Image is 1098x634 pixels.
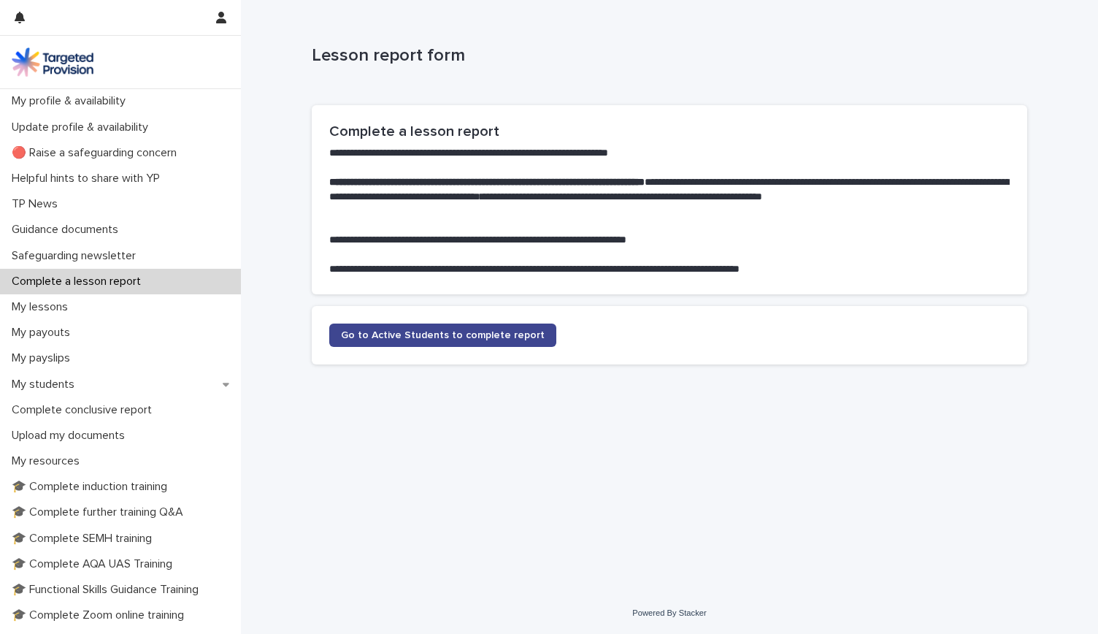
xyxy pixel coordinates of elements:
a: Powered By Stacker [632,608,706,617]
p: 🎓 Complete SEMH training [6,532,164,546]
p: My profile & availability [6,94,137,108]
p: 🎓 Complete further training Q&A [6,505,195,519]
p: 🎓 Complete Zoom online training [6,608,196,622]
span: Go to Active Students to complete report [341,330,545,340]
p: 🎓 Complete induction training [6,480,179,494]
p: My payslips [6,351,82,365]
img: M5nRWzHhSzIhMunXDL62 [12,47,93,77]
p: Guidance documents [6,223,130,237]
p: Upload my documents [6,429,137,443]
p: Update profile & availability [6,121,160,134]
p: Complete a lesson report [6,275,153,289]
p: My students [6,378,86,392]
p: My lessons [6,300,80,314]
p: Helpful hints to share with YP [6,172,172,186]
h2: Complete a lesson report [329,123,1010,140]
p: My payouts [6,326,82,340]
p: 🎓 Complete AQA UAS Training [6,557,184,571]
p: Lesson report form [312,45,1021,66]
p: 🎓 Functional Skills Guidance Training [6,583,210,597]
p: TP News [6,197,69,211]
p: Safeguarding newsletter [6,249,147,263]
p: 🔴 Raise a safeguarding concern [6,146,188,160]
p: My resources [6,454,91,468]
a: Go to Active Students to complete report [329,324,556,347]
p: Complete conclusive report [6,403,164,417]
